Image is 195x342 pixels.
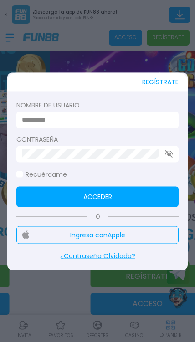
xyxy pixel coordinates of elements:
p: ¿Contraseña Olvidada? [16,251,179,260]
label: Recuérdame [16,169,67,179]
button: Ingresa conApple [16,226,179,244]
button: Acceder [16,186,179,207]
button: REGÍSTRATE [142,72,179,91]
p: Ó [16,212,179,220]
label: Nombre de usuario [16,100,179,110]
label: Contraseña [16,134,179,144]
